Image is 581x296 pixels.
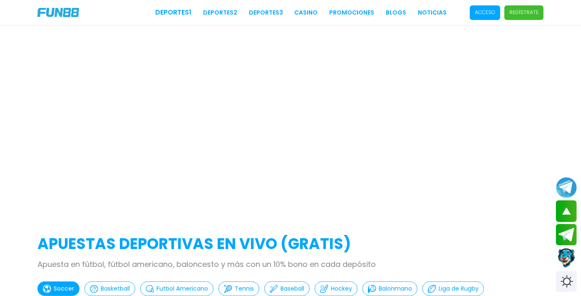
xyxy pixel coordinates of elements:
p: Apuesta en fútbol, fútbol americano, baloncesto y más con un 10% bono en cada depósito [37,259,544,270]
img: Company Logo [37,8,79,17]
p: Baseball [281,284,304,293]
div: Switch theme [556,271,577,292]
a: NOTICIAS [418,8,447,17]
p: Regístrate [509,9,539,16]
button: Liga de Rugby [422,281,484,296]
button: Soccer [37,281,79,296]
a: BLOGS [386,8,406,17]
button: scroll up [556,200,577,222]
h2: APUESTAS DEPORTIVAS EN VIVO (gratis) [37,233,544,255]
p: Tennis [235,284,254,293]
a: Promociones [329,8,374,17]
a: Deportes3 [249,8,283,17]
p: Basketball [101,284,130,293]
a: Deportes2 [203,8,237,17]
p: Liga de Rugby [439,284,479,293]
button: Futbol Americano [140,281,214,296]
p: Soccer [54,284,74,293]
a: CASINO [294,8,318,17]
button: Baseball [264,281,310,296]
button: Hockey [315,281,358,296]
p: Balonmano [379,284,412,293]
button: Join telegram [556,224,577,246]
button: Join telegram channel [556,177,577,198]
button: Basketball [84,281,135,296]
button: Balonmano [363,281,417,296]
p: Hockey [331,284,352,293]
p: Futbol Americano [156,284,208,293]
button: Tennis [218,281,259,296]
a: Deportes1 [155,7,191,17]
p: Acceso [475,9,495,16]
button: Contact customer service [556,247,577,269]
